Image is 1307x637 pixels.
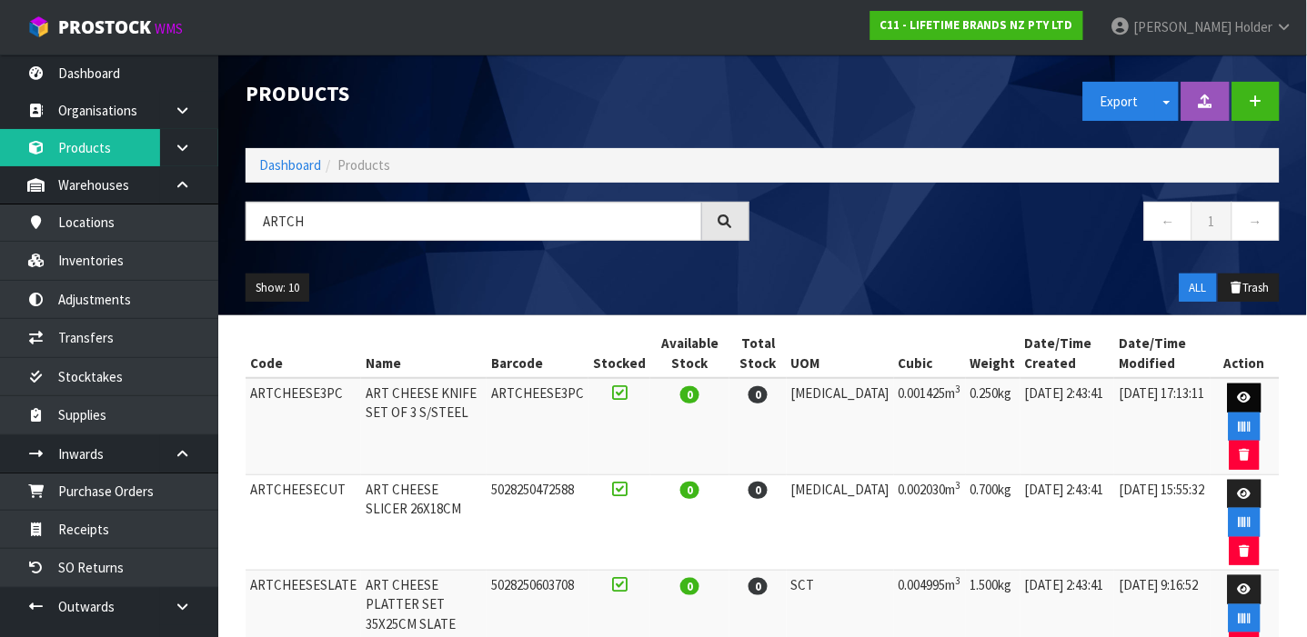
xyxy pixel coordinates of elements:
[680,578,699,595] span: 0
[749,482,768,499] span: 0
[58,15,151,39] span: ProStock
[894,474,966,571] td: 0.002030m
[1020,474,1114,571] td: [DATE] 2:43:41
[246,329,361,378] th: Code
[1191,202,1232,241] a: 1
[1020,329,1114,378] th: Date/Time Created
[1211,329,1280,378] th: Action
[1219,274,1280,303] button: Trash
[749,386,768,403] span: 0
[1114,329,1210,378] th: Date/Time Modified
[246,474,361,571] td: ARTCHEESECUT
[1232,202,1280,241] a: →
[956,383,961,395] sup: 3
[650,329,729,378] th: Available Stock
[1235,18,1273,35] span: Holder
[787,329,894,378] th: UOM
[966,378,1020,474] td: 0.250kg
[729,329,787,378] th: Total Stock
[27,15,50,38] img: cube-alt.png
[894,329,966,378] th: Cubic
[880,17,1073,33] strong: C11 - LIFETIME BRANDS NZ PTY LTD
[1180,274,1217,303] button: ALL
[337,156,390,174] span: Products
[361,378,487,474] td: ART CHEESE KNIFE SET OF 3 S/STEEL
[894,378,966,474] td: 0.001425m
[1114,474,1210,571] td: [DATE] 15:55:32
[966,474,1020,571] td: 0.700kg
[487,474,588,571] td: 5028250472588
[246,202,702,241] input: Search products
[361,474,487,571] td: ART CHEESE SLICER 26X18CM
[1134,18,1232,35] span: [PERSON_NAME]
[155,20,183,37] small: WMS
[787,474,894,571] td: [MEDICAL_DATA]
[1144,202,1192,241] a: ←
[487,378,588,474] td: ARTCHEESE3PC
[870,11,1083,40] a: C11 - LIFETIME BRANDS NZ PTY LTD
[1114,378,1210,474] td: [DATE] 17:13:11
[487,329,588,378] th: Barcode
[246,82,749,105] h1: Products
[246,274,309,303] button: Show: 10
[966,329,1020,378] th: Weight
[787,378,894,474] td: [MEDICAL_DATA]
[680,386,699,403] span: 0
[259,156,321,174] a: Dashboard
[1083,82,1156,121] button: Export
[680,482,699,499] span: 0
[361,329,487,378] th: Name
[588,329,650,378] th: Stocked
[956,574,961,587] sup: 3
[956,479,961,492] sup: 3
[1020,378,1114,474] td: [DATE] 2:43:41
[777,202,1281,246] nav: Page navigation
[749,578,768,595] span: 0
[246,378,361,474] td: ARTCHEESE3PC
